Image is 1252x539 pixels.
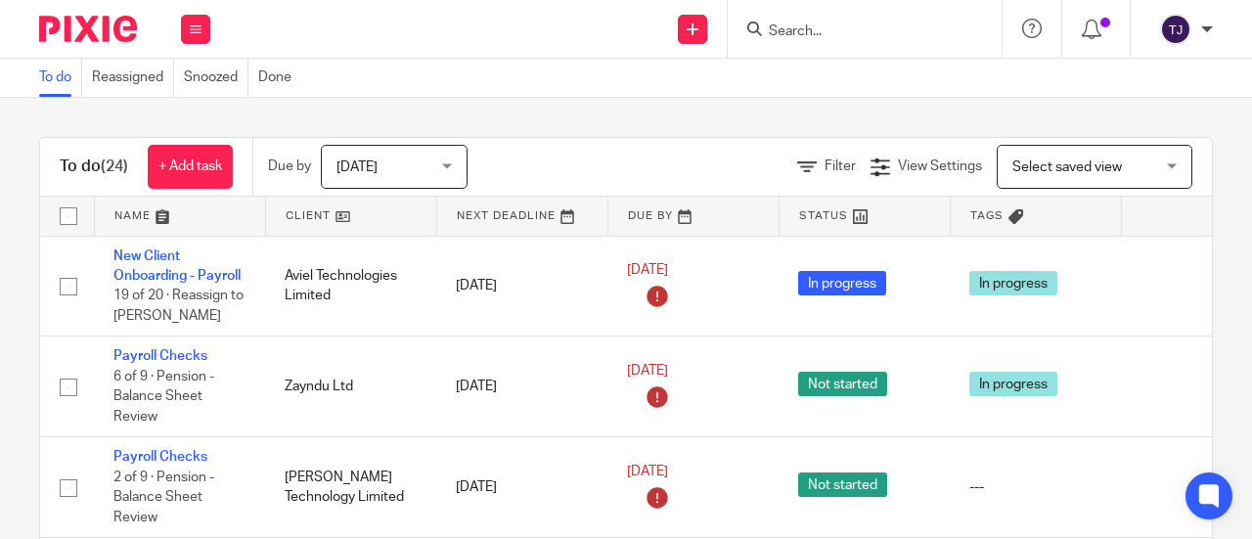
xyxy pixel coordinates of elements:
span: View Settings [898,159,982,173]
span: In progress [969,372,1057,396]
span: 6 of 9 · Pension - Balance Sheet Review [113,370,214,424]
td: [DATE] [436,337,607,437]
span: Filter [825,159,856,173]
td: [DATE] [436,236,607,337]
a: Payroll Checks [113,450,207,464]
td: [DATE] [436,437,607,538]
input: Search [767,23,943,41]
span: Tags [970,210,1004,221]
span: [DATE] [627,364,668,378]
a: + Add task [148,145,233,189]
a: Payroll Checks [113,349,207,363]
span: Select saved view [1012,160,1122,174]
a: To do [39,59,82,97]
img: svg%3E [1160,14,1191,45]
span: 2 of 9 · Pension - Balance Sheet Review [113,471,214,524]
a: Snoozed [184,59,248,97]
td: Aviel Technologies Limited [265,236,436,337]
td: Zayndu Ltd [265,337,436,437]
span: Not started [798,472,887,497]
span: Not started [798,372,887,396]
a: Reassigned [92,59,174,97]
a: Done [258,59,301,97]
span: [DATE] [336,160,378,174]
span: (24) [101,158,128,174]
p: Due by [268,157,311,176]
span: [DATE] [627,263,668,277]
span: In progress [798,271,886,295]
span: 19 of 20 · Reassign to [PERSON_NAME] [113,289,244,323]
div: --- [969,477,1101,497]
img: Pixie [39,16,137,42]
td: [PERSON_NAME] Technology Limited [265,437,436,538]
a: New Client Onboarding - Payroll [113,249,241,283]
span: In progress [969,271,1057,295]
span: [DATE] [627,465,668,478]
h1: To do [60,157,128,177]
